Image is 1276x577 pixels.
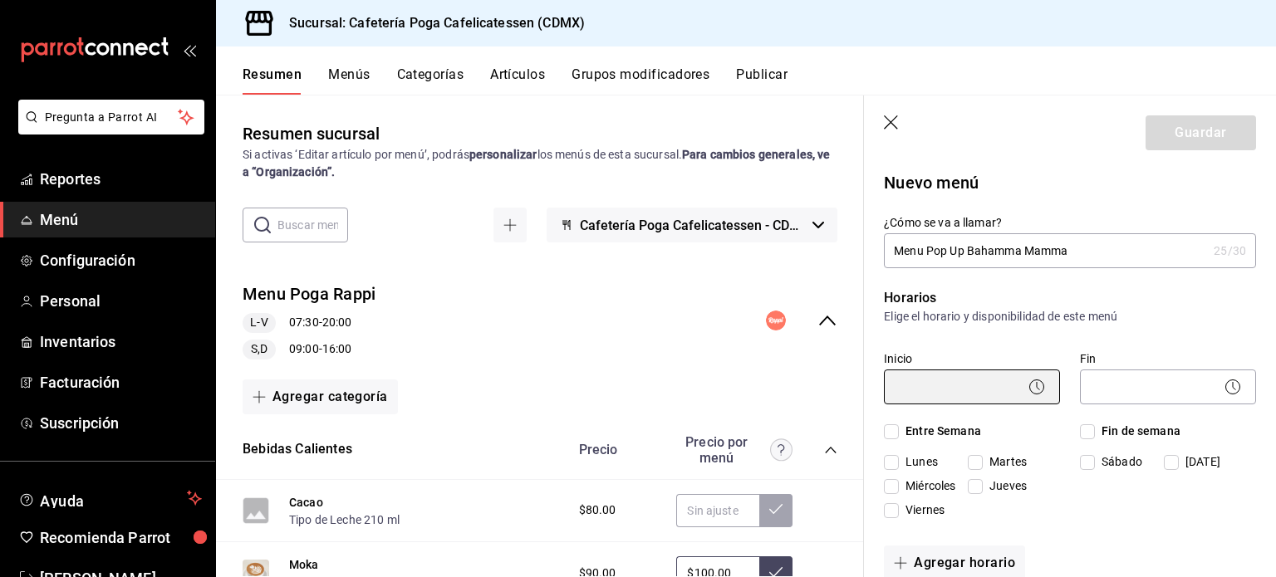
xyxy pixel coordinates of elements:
[983,477,1027,495] span: Jueves
[1095,423,1180,440] span: Fin de semana
[289,511,400,528] button: Tipo de Leche 210 ml
[328,66,370,95] button: Menús
[216,269,864,373] div: collapse-menu-row
[277,208,348,242] input: Buscar menú
[40,488,180,508] span: Ayuda
[40,208,202,231] span: Menú
[572,66,709,95] button: Grupos modificadores
[243,66,1276,95] div: navigation tabs
[899,453,938,471] span: Lunes
[243,440,352,459] button: Bebidas Calientes
[40,371,202,394] span: Facturación
[983,453,1027,471] span: Martes
[884,170,1256,195] p: Nuevo menú
[676,494,759,527] input: Sin ajuste
[884,353,1060,364] label: Inicio
[884,217,1256,228] label: ¿Cómo se va a llamar?
[397,66,464,95] button: Categorías
[899,423,981,440] span: Entre Semana
[469,148,537,161] strong: personalizar
[40,290,202,312] span: Personal
[289,494,323,511] button: Cacao
[824,443,837,457] button: collapse-category-row
[580,218,806,233] span: Cafetería Poga Cafelicatessen - CDMX
[289,556,319,573] button: Moka
[547,208,837,242] button: Cafetería Poga Cafelicatessen - CDMX
[676,434,793,466] div: Precio por menú
[243,379,398,414] button: Agregar categoría
[490,66,545,95] button: Artículos
[276,13,585,33] h3: Sucursal: Cafetería Poga Cafelicatessen (CDMX)
[579,501,616,519] span: $80.00
[562,442,669,457] div: Precio
[183,43,196,56] button: open_drawer_menu
[243,340,375,359] div: 09:00 - 16:00
[244,340,274,358] span: S,D
[18,100,204,134] button: Pregunta a Parrot AI
[243,66,302,95] button: Resumen
[40,412,202,434] span: Suscripción
[899,501,945,519] span: Viernes
[1080,353,1256,364] label: Fin
[40,526,202,549] span: Recomienda Parrot
[884,308,1256,325] p: Elige el horario y disponibilidad de este menú
[884,288,1256,308] p: Horarios
[1095,453,1142,471] span: Sábado
[243,282,375,306] button: Menu Poga Rappi
[243,146,837,181] div: Si activas ‘Editar artículo por menú’, podrás los menús de esta sucursal.
[12,120,204,138] a: Pregunta a Parrot AI
[40,168,202,190] span: Reportes
[1179,453,1220,471] span: [DATE]
[243,121,380,146] div: Resumen sucursal
[1214,242,1246,259] div: 25 /30
[40,330,202,353] span: Inventarios
[40,249,202,271] span: Configuración
[243,314,274,331] span: L-V
[243,313,375,333] div: 07:30 - 20:00
[899,477,955,495] span: Miércoles
[736,66,788,95] button: Publicar
[45,109,179,126] span: Pregunta a Parrot AI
